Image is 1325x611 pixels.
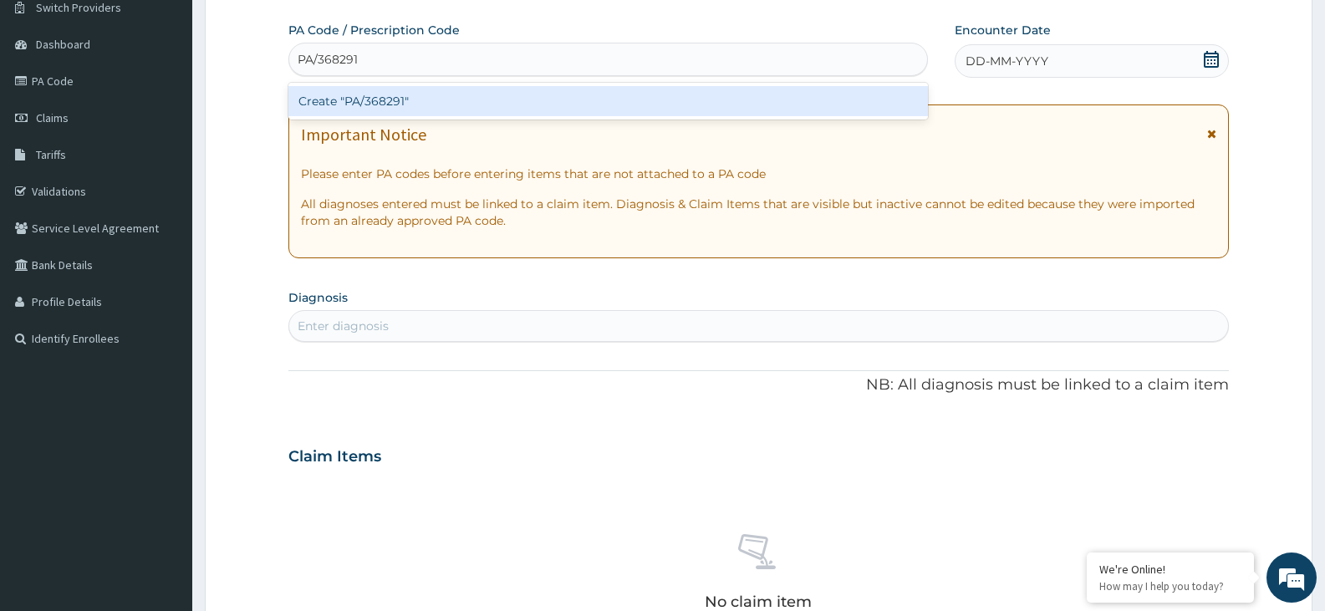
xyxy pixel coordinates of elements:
label: PA Code / Prescription Code [288,22,460,38]
div: Minimize live chat window [274,8,314,48]
div: Create "PA/368291" [288,86,928,116]
p: All diagnoses entered must be linked to a claim item. Diagnosis & Claim Items that are visible bu... [301,196,1216,229]
div: Enter diagnosis [298,318,389,334]
p: How may I help you today? [1099,579,1241,593]
span: Tariffs [36,147,66,162]
div: Chat with us now [87,94,281,115]
label: Diagnosis [288,289,348,306]
img: d_794563401_company_1708531726252_794563401 [31,84,68,125]
h3: Claim Items [288,448,381,466]
textarea: Type your message and hit 'Enter' [8,421,319,480]
span: DD-MM-YYYY [966,53,1048,69]
p: No claim item [705,593,812,610]
span: Dashboard [36,37,90,52]
h1: Important Notice [301,125,426,144]
span: Claims [36,110,69,125]
div: We're Online! [1099,562,1241,577]
span: We're online! [97,193,231,362]
p: Please enter PA codes before entering items that are not attached to a PA code [301,165,1216,182]
label: Encounter Date [955,22,1051,38]
p: NB: All diagnosis must be linked to a claim item [288,374,1229,396]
